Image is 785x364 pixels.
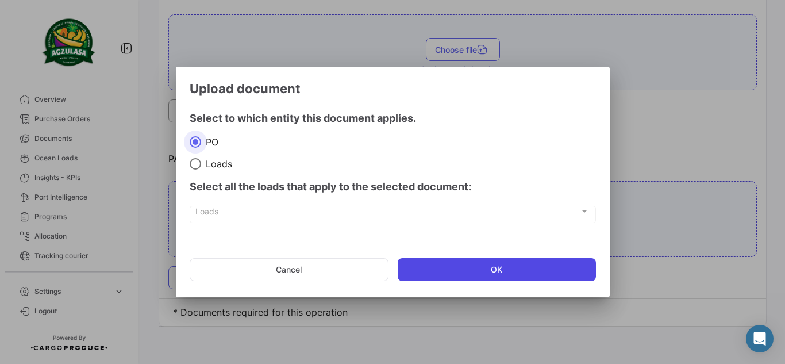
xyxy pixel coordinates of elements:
span: Loads [195,209,579,219]
h4: Select to which entity this document applies. [190,110,596,127]
div: Abrir Intercom Messenger [746,325,774,352]
button: OK [398,258,596,281]
h4: Select all the loads that apply to the selected document: [190,179,596,195]
h3: Upload document [190,81,596,97]
span: PO [201,136,218,148]
button: Cancel [190,258,389,281]
span: Loads [201,158,232,170]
